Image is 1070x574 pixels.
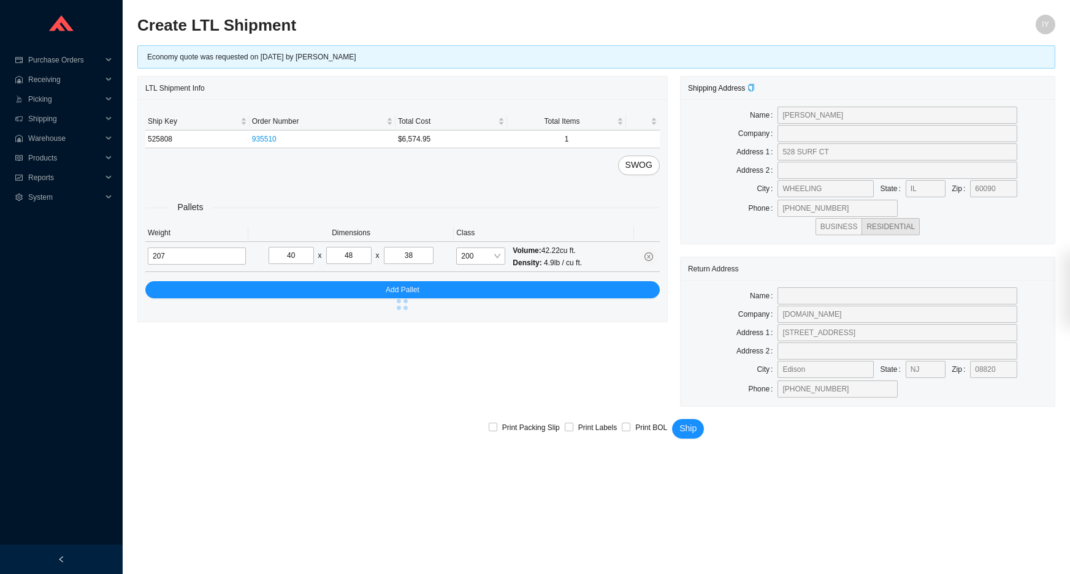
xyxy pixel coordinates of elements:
[28,148,102,168] span: Products
[15,56,23,64] span: credit-card
[15,194,23,201] span: setting
[688,84,755,93] span: Shipping Address
[145,77,660,99] div: LTL Shipment Info
[640,248,657,265] button: close-circle
[1042,15,1049,34] span: IY
[145,281,660,298] button: Add Pallet
[28,70,102,89] span: Receiving
[736,143,778,160] label: Address 1
[738,306,778,323] label: Company
[513,246,541,255] span: Volume:
[688,257,1047,280] div: Return Address
[28,89,102,109] span: Picking
[820,222,858,231] span: BUSINESS
[952,180,970,197] label: Zip
[952,361,970,378] label: Zip
[757,361,778,378] label: City
[513,257,582,269] div: 4.9 lb / cu ft.
[145,224,248,242] th: Weight
[630,421,672,434] span: Print BOL
[386,284,419,296] span: Add Pallet
[513,259,541,267] span: Density:
[454,224,634,242] th: Class
[626,113,660,130] th: undefined sortable
[384,247,434,264] input: H
[15,174,23,181] span: fund
[750,107,778,124] label: Name
[148,115,238,127] span: Ship Key
[147,51,1045,63] div: Economy quote was requested on [DATE] by [PERSON_NAME]
[269,247,314,264] input: L
[497,421,565,434] span: Print Packing Slip
[28,50,102,70] span: Purchase Orders
[757,180,778,197] label: City
[507,113,626,130] th: Total Items sortable
[736,324,778,341] label: Address 1
[748,200,778,217] label: Phone
[513,244,582,257] div: 42.22 cu ft.
[748,380,778,398] label: Phone
[145,113,250,130] th: Ship Key sortable
[396,130,507,148] td: $6,574.95
[398,115,495,127] span: Total Cost
[145,130,250,148] td: 525808
[15,154,23,162] span: read
[137,15,826,36] h2: Create LTL Shipment
[736,342,778,360] label: Address 2
[248,224,454,242] th: Dimensions
[28,129,102,148] span: Warehouse
[461,248,500,264] span: 200
[736,162,778,179] label: Address 2
[625,158,652,172] span: SWOG
[396,113,507,130] th: Total Cost sortable
[252,135,277,143] a: 935510
[747,84,755,91] span: copy
[507,130,626,148] td: 1
[618,156,660,175] button: SWOG
[376,249,380,262] div: x
[318,249,322,262] div: x
[738,125,778,142] label: Company
[58,556,65,563] span: left
[250,113,396,130] th: Order Number sortable
[510,115,614,127] span: Total Items
[679,421,697,436] span: Ship
[880,361,905,378] label: State
[672,419,704,439] button: Ship
[573,421,622,434] span: Print Labels
[326,247,372,264] input: W
[866,222,915,231] span: RESIDENTIAL
[252,115,384,127] span: Order Number
[28,187,102,207] span: System
[169,200,212,214] span: Pallets
[880,180,905,197] label: State
[750,287,778,304] label: Name
[28,168,102,187] span: Reports
[28,109,102,129] span: Shipping
[747,82,755,94] div: Copy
